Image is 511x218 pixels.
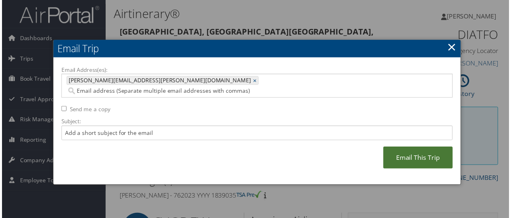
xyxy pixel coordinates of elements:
[60,118,454,126] label: Subject:
[52,40,462,58] h2: Email Trip
[449,39,458,55] a: ×
[384,148,454,170] a: Email This Trip
[68,106,109,114] label: Send me a copy
[253,77,258,85] a: ×
[60,126,454,141] input: Add a short subject for the email
[60,66,454,74] label: Email Address(es):
[65,77,251,85] span: [PERSON_NAME][EMAIL_ADDRESS][PERSON_NAME][DOMAIN_NAME]
[65,88,327,96] input: Email address (Separate multiple email addresses with commas)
